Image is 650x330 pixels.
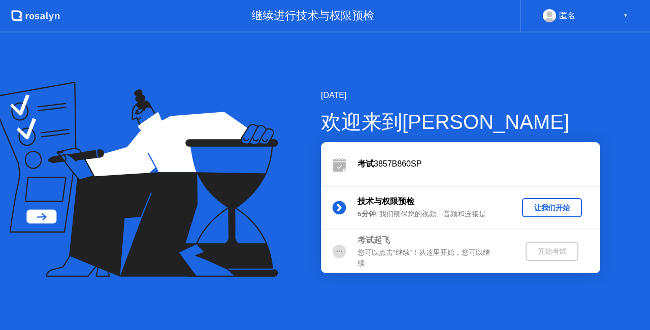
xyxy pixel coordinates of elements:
[357,197,414,206] b: 技术与权限预检
[623,9,628,22] div: ▼
[526,242,578,261] button: 开始考试
[357,209,504,219] div: : 我们确保您的视频、音频和连接是
[357,210,376,218] b: 5分钟
[526,203,578,213] div: 让我们开始
[522,198,582,217] button: 让我们开始
[357,158,600,170] div: 3857B860SP
[357,236,390,244] b: 考试起飞
[357,248,504,269] div: 您可以点击”继续”！从这里开始，您可以继续
[357,159,374,168] b: 考试
[321,89,600,102] div: [DATE]
[321,107,600,137] div: 欢迎来到[PERSON_NAME]
[559,9,575,22] div: 匿名
[530,247,574,256] div: 开始考试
